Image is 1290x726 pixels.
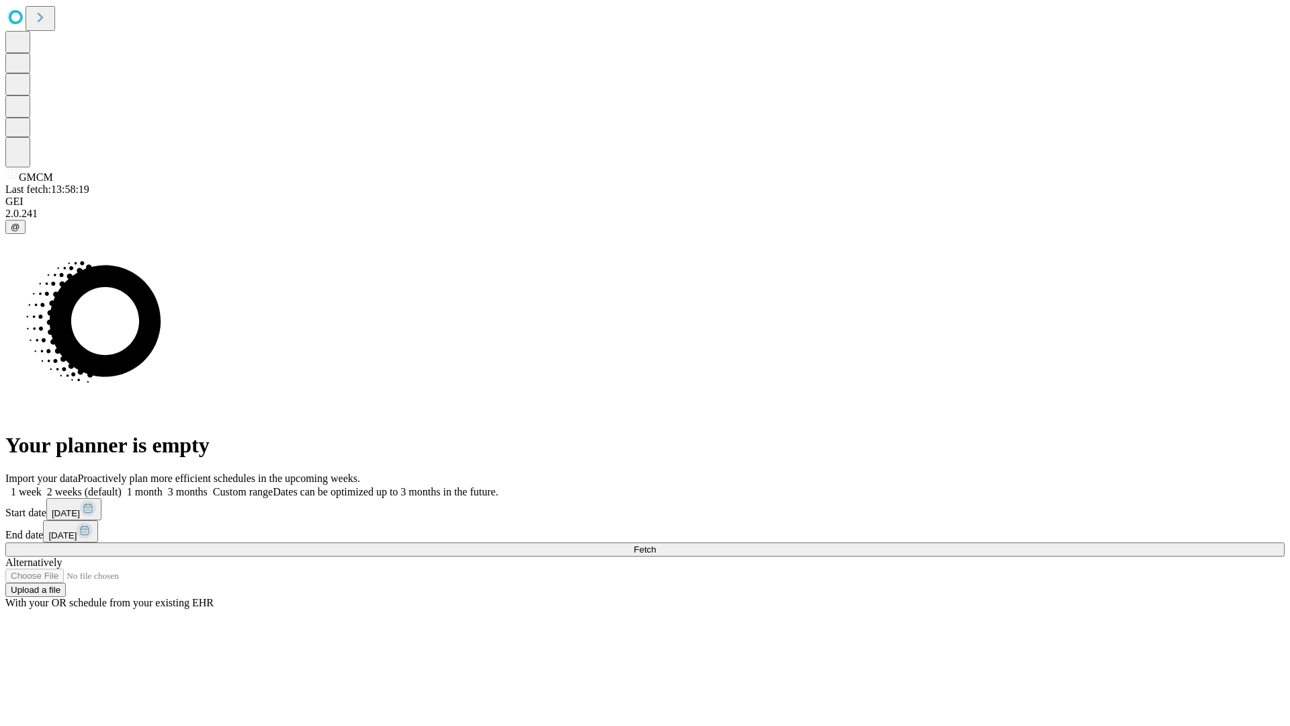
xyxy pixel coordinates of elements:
[11,222,20,232] span: @
[5,542,1285,557] button: Fetch
[273,486,498,497] span: Dates can be optimized up to 3 months in the future.
[52,508,80,518] span: [DATE]
[11,486,42,497] span: 1 week
[5,220,26,234] button: @
[46,498,101,520] button: [DATE]
[5,597,214,608] span: With your OR schedule from your existing EHR
[5,196,1285,208] div: GEI
[213,486,273,497] span: Custom range
[5,433,1285,458] h1: Your planner is empty
[48,530,77,540] span: [DATE]
[47,486,122,497] span: 2 weeks (default)
[168,486,208,497] span: 3 months
[19,171,53,183] span: GMCM
[5,583,66,597] button: Upload a file
[5,473,78,484] span: Import your data
[78,473,360,484] span: Proactively plan more efficient schedules in the upcoming weeks.
[5,208,1285,220] div: 2.0.241
[43,520,98,542] button: [DATE]
[5,498,1285,520] div: Start date
[127,486,163,497] span: 1 month
[5,520,1285,542] div: End date
[5,184,89,195] span: Last fetch: 13:58:19
[634,544,656,555] span: Fetch
[5,557,62,568] span: Alternatively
